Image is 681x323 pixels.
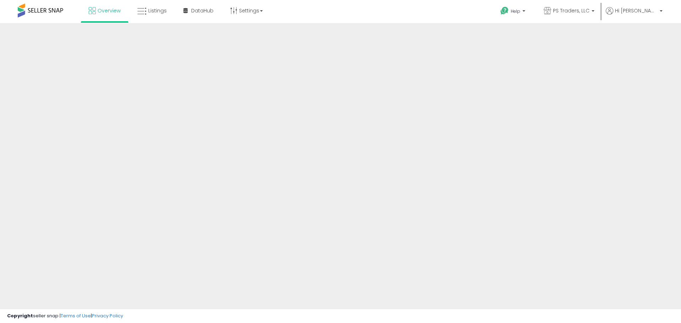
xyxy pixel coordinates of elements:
span: Help [511,8,520,14]
span: Hi [PERSON_NAME] [615,7,658,14]
span: DataHub [191,7,214,14]
div: seller snap | | [7,313,123,319]
a: Terms of Use [61,312,91,319]
strong: Copyright [7,312,33,319]
span: Overview [98,7,121,14]
a: Help [495,1,532,23]
span: PS Traders, LLC [553,7,589,14]
a: Privacy Policy [92,312,123,319]
a: Hi [PERSON_NAME] [606,7,663,23]
span: Listings [148,7,167,14]
i: Get Help [500,6,509,15]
